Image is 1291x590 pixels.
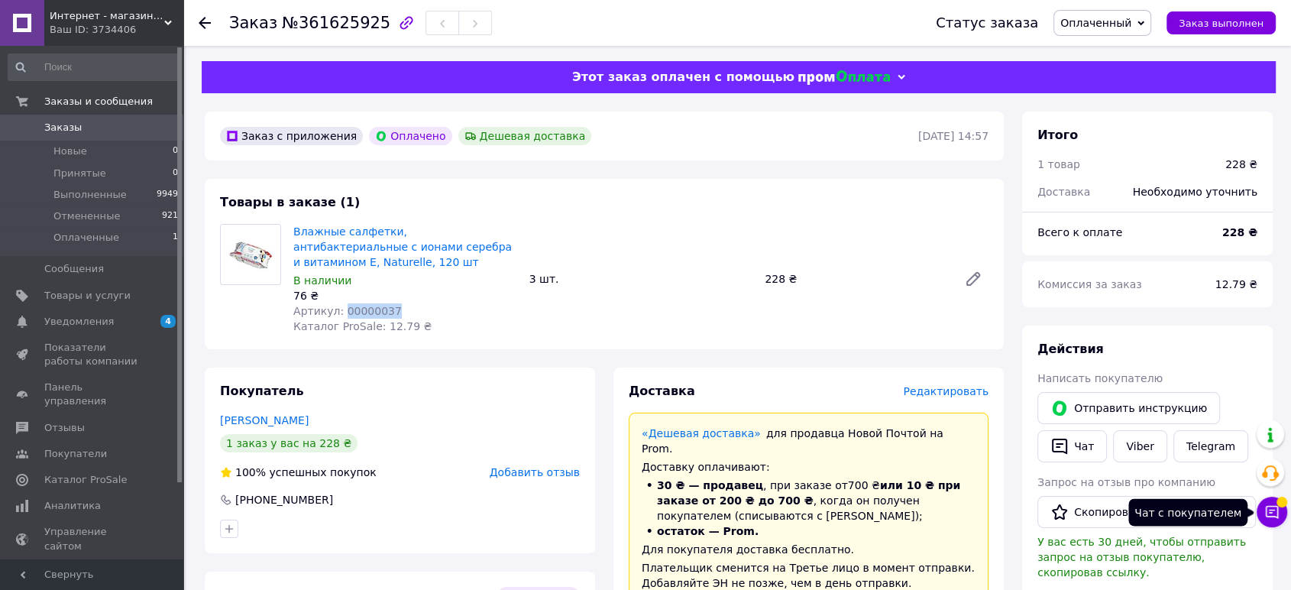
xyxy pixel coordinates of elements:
span: Уведомления [44,315,114,329]
a: «Дешевая доставка» [642,427,761,439]
a: Влажные салфетки, антибактериальные с ионами серебра и витамином E, Naturelle, 120 шт [293,225,512,268]
span: Панель управления [44,381,141,408]
span: Комиссия за заказ [1037,278,1142,290]
div: успешных покупок [220,465,377,480]
span: Доставка [1037,186,1090,198]
span: Заказы [44,121,82,135]
div: Заказ с приложения [220,127,363,145]
span: Каталог ProSale: 12.79 ₴ [293,320,432,332]
div: 228 ₴ [1225,157,1257,172]
div: Доставку оплачивают: [642,459,976,475]
button: Отправить инструкцию [1037,392,1220,424]
span: Новые [53,144,87,158]
span: Оплаченный [1060,17,1131,29]
img: Влажные салфетки, антибактериальные с ионами серебра и витамином E, Naturelle, 120 шт [221,225,280,284]
div: Оплачено [369,127,451,145]
div: Необходимо уточнить [1124,175,1267,209]
div: Вернуться назад [199,15,211,31]
a: Редактировать [958,264,988,294]
span: Интернет - магазин MedTek [50,9,164,23]
span: 921 [162,209,178,223]
span: Принятые [53,167,106,180]
span: Редактировать [903,385,988,397]
a: Viber [1113,430,1166,462]
b: 228 ₴ [1222,226,1257,238]
span: Товары в заказе (1) [220,195,360,209]
span: Отзывы [44,421,85,435]
input: Поиск [8,53,180,81]
div: Дешевая доставка [458,127,592,145]
div: 3 шт. [523,268,759,290]
img: evopay logo [798,70,890,85]
span: 1 товар [1037,158,1080,170]
div: Чат с покупателем [1128,498,1247,526]
span: Заказ [229,14,277,32]
button: Чат с покупателем [1257,497,1287,527]
span: 0 [173,144,178,158]
span: Заказы и сообщения [44,95,153,109]
span: Покупатели [44,447,107,461]
span: Добавить отзыв [490,466,580,478]
span: В наличии [293,274,351,287]
span: Товары и услуги [44,289,131,303]
span: 1 [173,231,178,245]
div: Для покупателя доставка бесплатно. [642,542,976,557]
button: Скопировать запрос на отзыв [1037,496,1256,528]
button: Заказ выполнен [1166,11,1276,34]
a: [PERSON_NAME] [220,414,309,426]
span: Покупатель [220,384,303,398]
div: Ваш ID: 3734406 [50,23,183,37]
time: [DATE] 14:57 [918,130,988,142]
span: Артикул: 00000037 [293,305,402,317]
span: Написать покупателю [1037,372,1163,384]
span: 0 [173,167,178,180]
span: Доставка [629,384,695,398]
span: Отмененные [53,209,120,223]
span: Управление сайтом [44,525,141,553]
div: 1 заказ у вас на 228 ₴ [220,434,358,452]
span: У вас есть 30 дней, чтобы отправить запрос на отзыв покупателю, скопировав ссылку. [1037,536,1246,579]
span: Итого [1037,128,1078,142]
span: 4 [160,315,176,328]
div: Статус заказа [936,15,1038,31]
span: Заказ выполнен [1179,18,1263,29]
span: 9949 [157,188,178,202]
span: остаток — Prom. [657,525,759,537]
span: 12.79 ₴ [1215,278,1257,290]
li: , при заказе от 700 ₴ , когда он получен покупателем (списываются с [PERSON_NAME]); [642,478,976,524]
span: Этот заказ оплачен с помощью [572,70,794,84]
span: Показатели работы компании [44,341,141,368]
div: 76 ₴ [293,288,517,303]
span: Выполненные [53,188,127,202]
span: 100% [235,466,266,478]
button: Чат [1037,430,1107,462]
span: Аналитика [44,499,101,513]
div: 228 ₴ [759,268,952,290]
span: №361625925 [282,14,390,32]
div: [PHONE_NUMBER] [234,492,335,507]
span: Всего к оплате [1037,226,1122,238]
span: Действия [1037,342,1104,356]
a: Telegram [1173,430,1248,462]
span: 30 ₴ — продавец [657,479,763,491]
span: Запрос на отзыв про компанию [1037,476,1215,488]
span: Оплаченные [53,231,119,245]
span: Сообщения [44,262,104,276]
span: Каталог ProSale [44,473,127,487]
div: для продавца Новой Почтой на Prom. [642,426,976,456]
